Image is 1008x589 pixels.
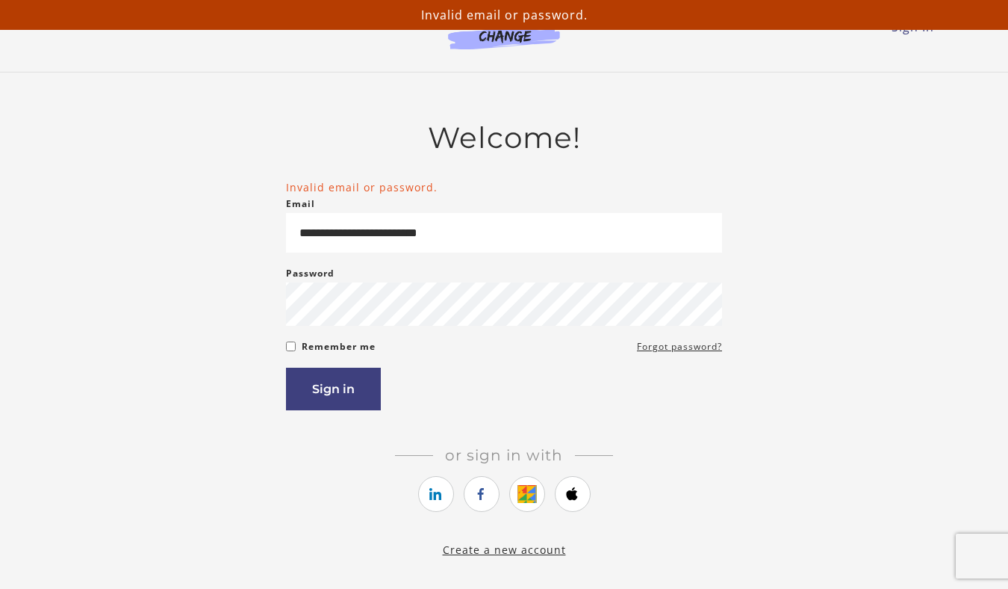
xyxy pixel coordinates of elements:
[418,476,454,512] a: https://courses.thinkific.com/users/auth/linkedin?ss%5Breferral%5D=&ss%5Buser_return_to%5D=&ss%5B...
[433,446,575,464] span: Or sign in with
[443,543,566,557] a: Create a new account
[286,195,315,213] label: Email
[432,15,576,49] img: Agents of Change Logo
[555,476,591,512] a: https://courses.thinkific.com/users/auth/apple?ss%5Breferral%5D=&ss%5Buser_return_to%5D=&ss%5Bvis...
[286,265,335,283] label: Password
[6,6,1002,24] p: Invalid email or password.
[637,338,722,356] a: Forgot password?
[302,338,376,356] label: Remember me
[286,368,381,410] button: Sign in
[286,179,722,195] li: Invalid email or password.
[509,476,545,512] a: https://courses.thinkific.com/users/auth/google?ss%5Breferral%5D=&ss%5Buser_return_to%5D=&ss%5Bvi...
[464,476,500,512] a: https://courses.thinkific.com/users/auth/facebook?ss%5Breferral%5D=&ss%5Buser_return_to%5D=&ss%5B...
[286,120,722,155] h2: Welcome!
